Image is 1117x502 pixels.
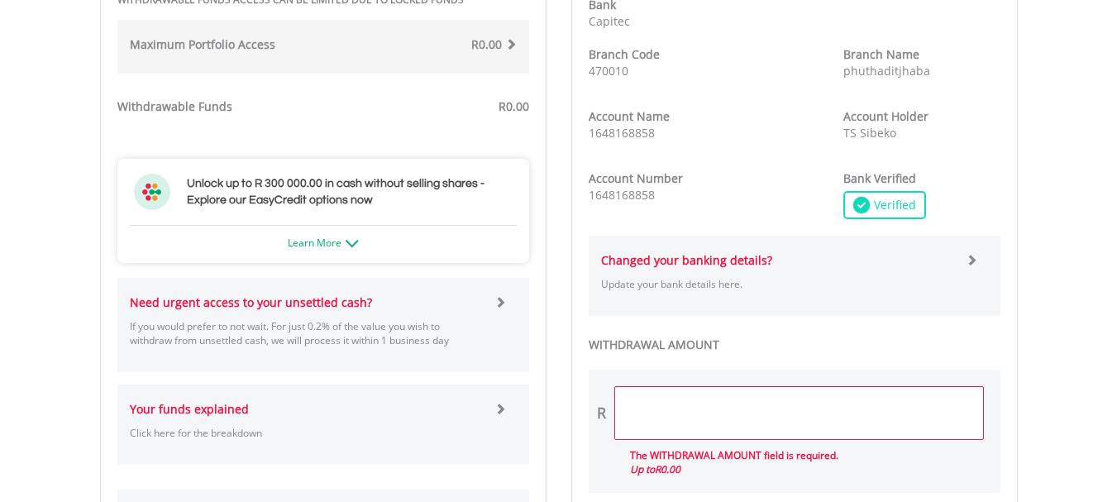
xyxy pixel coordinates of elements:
strong: Account Number [589,170,683,186]
h3: Unlock up to R 300 000.00 in cash without selling shares - Explore our EasyCredit options now [187,175,513,208]
span: The WITHDRAWAL AMOUNT field is required. [630,448,838,462]
a: Learn More [288,236,359,250]
strong: Bank Verified [843,170,916,186]
i: Up to [630,462,680,476]
img: ec-arrow-down.png [346,240,359,247]
strong: Withdrawable Funds [117,98,232,114]
span: Verified [870,197,916,213]
span: 1648168858 [589,187,655,203]
div: R [597,403,606,424]
p: If you would prefer to not wait. For just 0.2% of the value you wish to withdraw from unsettled c... [130,319,483,347]
span: Capitec [589,13,630,29]
span: R0.00 [471,36,502,52]
p: Update your bank details here. [601,277,954,291]
strong: Need urgent access to your unsettled cash? [130,294,372,310]
strong: Branch Code [589,46,660,62]
strong: Changed your banking details? [601,252,772,268]
p: Click here for the breakdown [130,426,483,440]
span: R0.00 [655,462,680,476]
span: TS Sibeko [843,125,896,141]
strong: Your funds explained [130,401,249,417]
strong: Branch Name [843,46,919,62]
img: ec-flower.svg [134,174,170,210]
strong: Maximum Portfolio Access [130,36,275,52]
span: 1648168858 [589,125,655,141]
span: 470010 [589,63,628,79]
span: R0.00 [499,98,529,114]
strong: Account Holder [843,108,928,124]
strong: Account Name [589,108,670,124]
span: phuthaditjhaba [843,63,930,79]
label: WITHDRAWAL AMOUNT [589,337,1000,353]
